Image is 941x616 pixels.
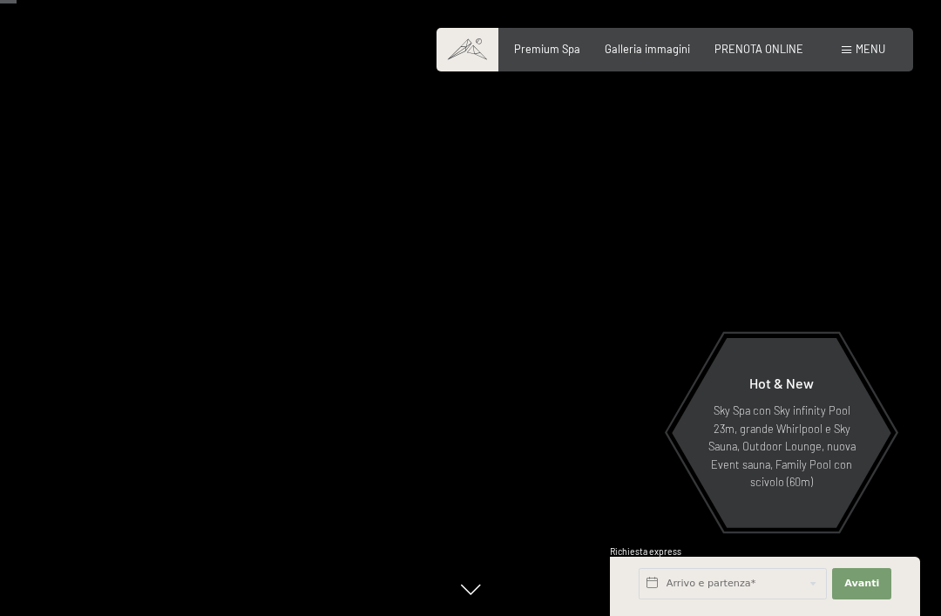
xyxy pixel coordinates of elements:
[714,42,803,56] a: PRENOTA ONLINE
[856,42,885,56] span: Menu
[706,402,857,491] p: Sky Spa con Sky infinity Pool 23m, grande Whirlpool e Sky Sauna, Outdoor Lounge, nuova Event saun...
[832,568,891,599] button: Avanti
[610,546,681,557] span: Richiesta express
[844,577,879,591] span: Avanti
[514,42,580,56] a: Premium Spa
[749,375,814,391] span: Hot & New
[605,42,690,56] a: Galleria immagini
[671,337,892,529] a: Hot & New Sky Spa con Sky infinity Pool 23m, grande Whirlpool e Sky Sauna, Outdoor Lounge, nuova ...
